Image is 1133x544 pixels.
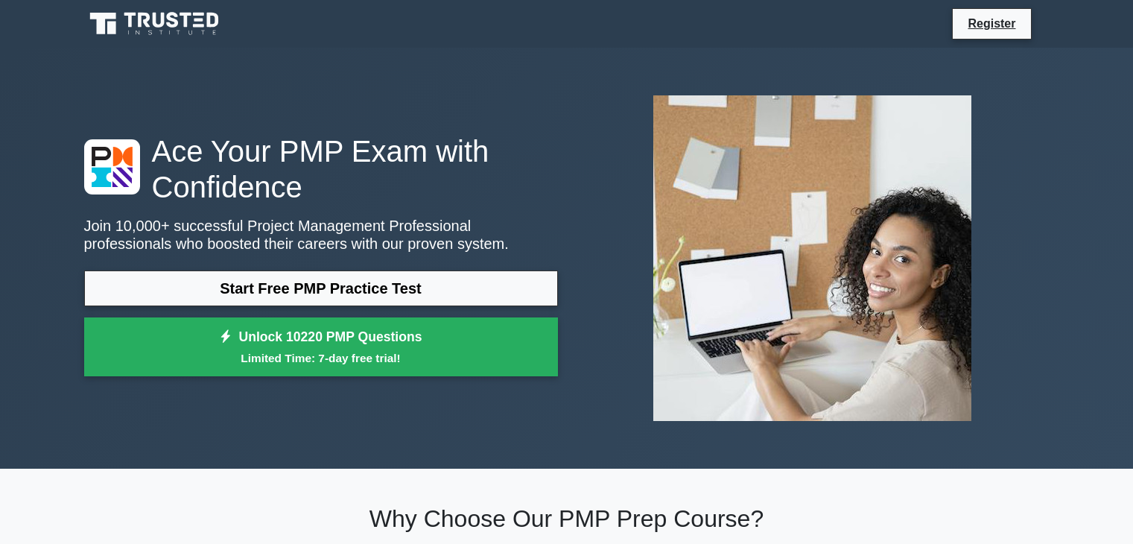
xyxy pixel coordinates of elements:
[84,505,1050,533] h2: Why Choose Our PMP Prep Course?
[84,133,558,205] h1: Ace Your PMP Exam with Confidence
[103,350,539,367] small: Limited Time: 7-day free trial!
[84,271,558,306] a: Start Free PMP Practice Test
[84,217,558,253] p: Join 10,000+ successful Project Management Professional professionals who boosted their careers w...
[959,14,1024,33] a: Register
[84,317,558,377] a: Unlock 10220 PMP QuestionsLimited Time: 7-day free trial!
